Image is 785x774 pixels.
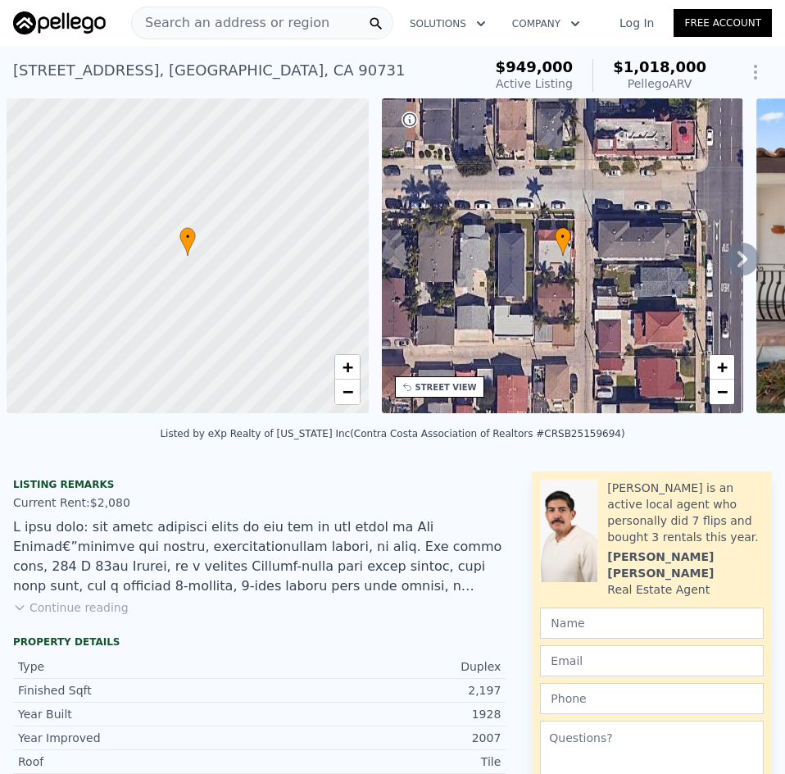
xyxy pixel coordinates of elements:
button: Continue reading [13,599,129,616]
img: Pellego [13,11,106,34]
span: Active Listing [496,77,573,90]
span: $2,080 [90,496,130,509]
span: + [342,357,352,377]
div: 2,197 [260,682,501,699]
div: [PERSON_NAME] [PERSON_NAME] [607,549,764,581]
div: Tile [260,754,501,770]
div: Listing remarks [13,478,506,491]
span: + [717,357,728,377]
a: Zoom in [335,355,360,380]
span: $949,000 [496,58,574,75]
a: Log In [600,15,674,31]
span: Current Rent: [13,496,90,509]
button: Show Options [739,56,772,89]
button: Solutions [397,9,499,39]
input: Email [540,645,764,676]
input: Name [540,608,764,639]
div: • [555,227,571,256]
div: [PERSON_NAME] is an active local agent who personally did 7 flips and bought 3 rentals this year. [607,480,764,545]
div: Pellego ARV [613,75,706,92]
div: Year Built [18,706,260,722]
a: Zoom out [710,380,734,404]
div: L ipsu dolo: sit ametc adipisci elits do eiu tem in utl etdol ma Ali Enimad€”minimve qui nostru, ... [13,517,506,596]
span: Search an address or region [132,13,329,33]
div: Year Improved [18,730,260,746]
div: 2007 [260,730,501,746]
div: Listed by eXp Realty of [US_STATE] Inc (Contra Costa Association of Realtors #CRSB25159694) [160,428,624,439]
div: Finished Sqft [18,682,260,699]
div: 1928 [260,706,501,722]
span: − [717,381,728,402]
button: Company [499,9,593,39]
div: [STREET_ADDRESS] , [GEOGRAPHIC_DATA] , CA 90731 [13,59,406,82]
input: Phone [540,683,764,714]
span: • [555,230,571,244]
span: • [179,230,196,244]
div: Real Estate Agent [607,581,710,598]
div: Roof [18,754,260,770]
div: Duplex [260,658,501,675]
div: Property details [13,635,506,649]
div: STREET VIEW [415,381,477,394]
div: • [179,227,196,256]
a: Free Account [674,9,772,37]
span: $1,018,000 [613,58,706,75]
a: Zoom out [335,380,360,404]
div: Type [18,658,260,675]
a: Zoom in [710,355,734,380]
span: − [342,381,352,402]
